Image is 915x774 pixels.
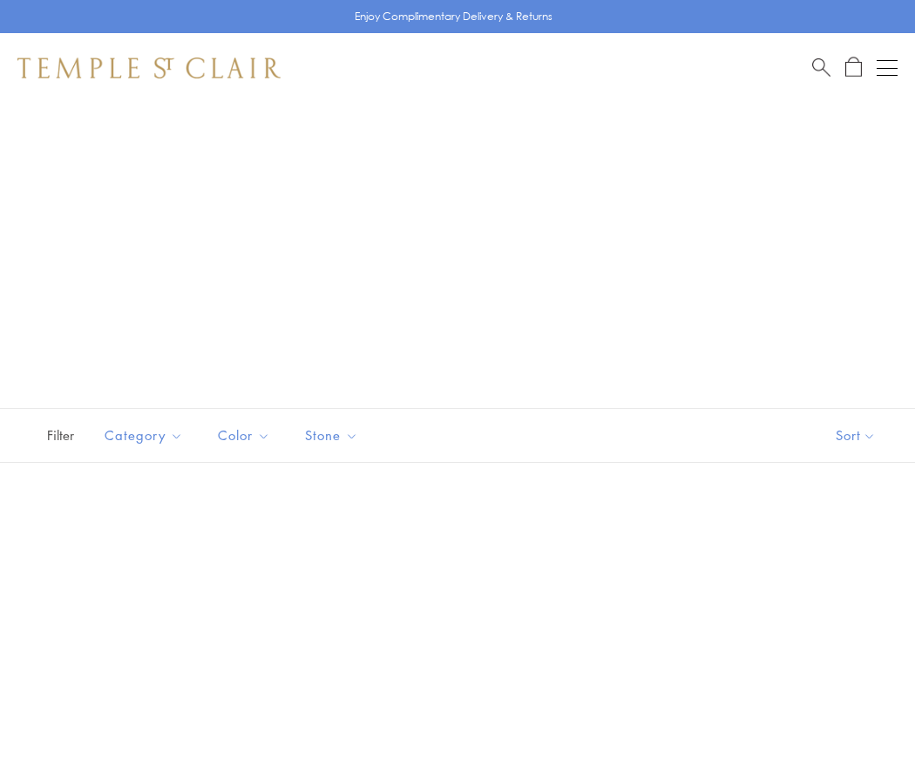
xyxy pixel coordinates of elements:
[91,416,196,455] button: Category
[209,424,283,446] span: Color
[205,416,283,455] button: Color
[292,416,371,455] button: Stone
[296,424,371,446] span: Stone
[355,8,552,25] p: Enjoy Complimentary Delivery & Returns
[877,58,898,78] button: Open navigation
[96,424,196,446] span: Category
[796,409,915,462] button: Show sort by
[812,57,830,78] a: Search
[17,58,281,78] img: Temple St. Clair
[845,57,862,78] a: Open Shopping Bag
